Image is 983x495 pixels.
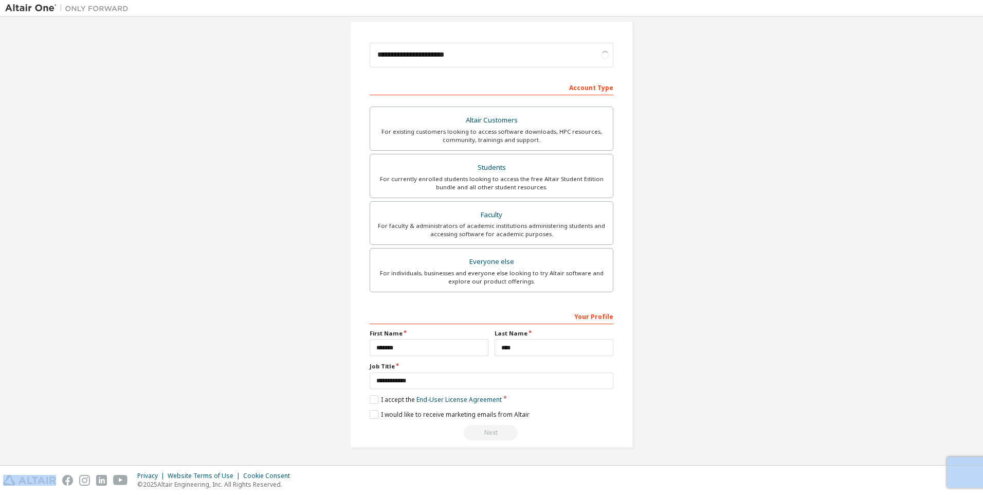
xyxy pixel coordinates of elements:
label: I accept the [370,395,502,404]
a: End-User License Agreement [416,395,502,404]
div: For currently enrolled students looking to access the free Altair Student Edition bundle and all ... [376,175,607,191]
div: For individuals, businesses and everyone else looking to try Altair software and explore our prod... [376,269,607,286]
label: Last Name [495,329,613,338]
div: Please wait while checking email ... [370,425,613,440]
div: Everyone else [376,255,607,269]
div: Account Type [370,79,613,95]
div: Your Profile [370,308,613,324]
div: Altair Customers [376,113,607,128]
div: Website Terms of Use [168,472,243,480]
img: facebook.svg [62,475,73,486]
div: For faculty & administrators of academic institutions administering students and accessing softwa... [376,222,607,238]
div: Cookie Consent [243,472,296,480]
img: youtube.svg [113,475,128,486]
label: First Name [370,329,488,338]
label: I would like to receive marketing emails from Altair [370,410,530,419]
img: Altair One [5,3,134,13]
div: Privacy [137,472,168,480]
div: Students [376,161,607,175]
div: For existing customers looking to access software downloads, HPC resources, community, trainings ... [376,128,607,144]
img: altair_logo.svg [3,475,56,486]
img: instagram.svg [79,475,90,486]
p: © 2025 Altair Engineering, Inc. All Rights Reserved. [137,480,296,489]
label: Job Title [370,362,613,370]
img: linkedin.svg [96,475,107,486]
div: Faculty [376,208,607,222]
